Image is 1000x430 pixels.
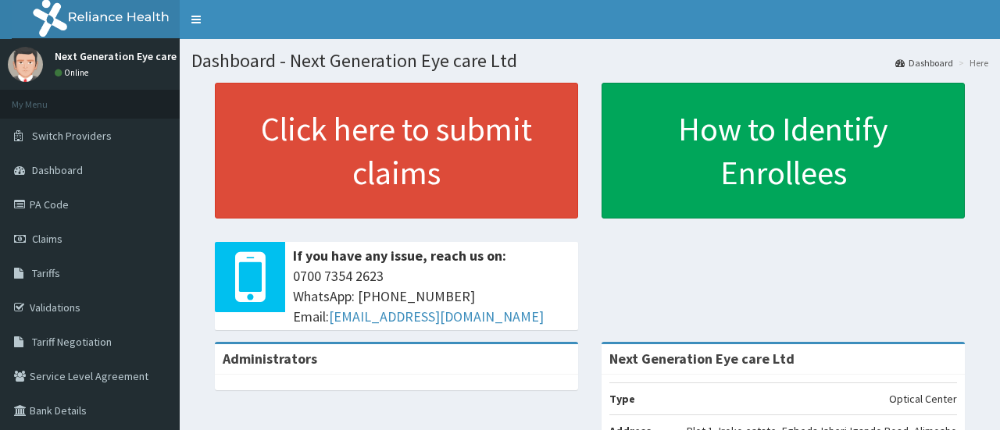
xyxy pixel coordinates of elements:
p: Next Generation Eye care Ltd [55,51,195,62]
h1: Dashboard - Next Generation Eye care Ltd [191,51,988,71]
span: Tariff Negotiation [32,335,112,349]
a: Click here to submit claims [215,83,578,219]
b: Type [609,392,635,406]
b: If you have any issue, reach us on: [293,247,506,265]
img: User Image [8,47,43,82]
li: Here [955,56,988,69]
a: Dashboard [895,56,953,69]
p: Optical Center [889,391,957,407]
span: Dashboard [32,163,83,177]
a: How to Identify Enrollees [602,83,965,219]
span: 0700 7354 2623 WhatsApp: [PHONE_NUMBER] Email: [293,266,570,326]
a: Online [55,67,92,78]
span: Switch Providers [32,129,112,143]
span: Tariffs [32,266,60,280]
span: Claims [32,232,62,246]
strong: Next Generation Eye care Ltd [609,350,795,368]
b: Administrators [223,350,317,368]
a: [EMAIL_ADDRESS][DOMAIN_NAME] [329,307,544,325]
